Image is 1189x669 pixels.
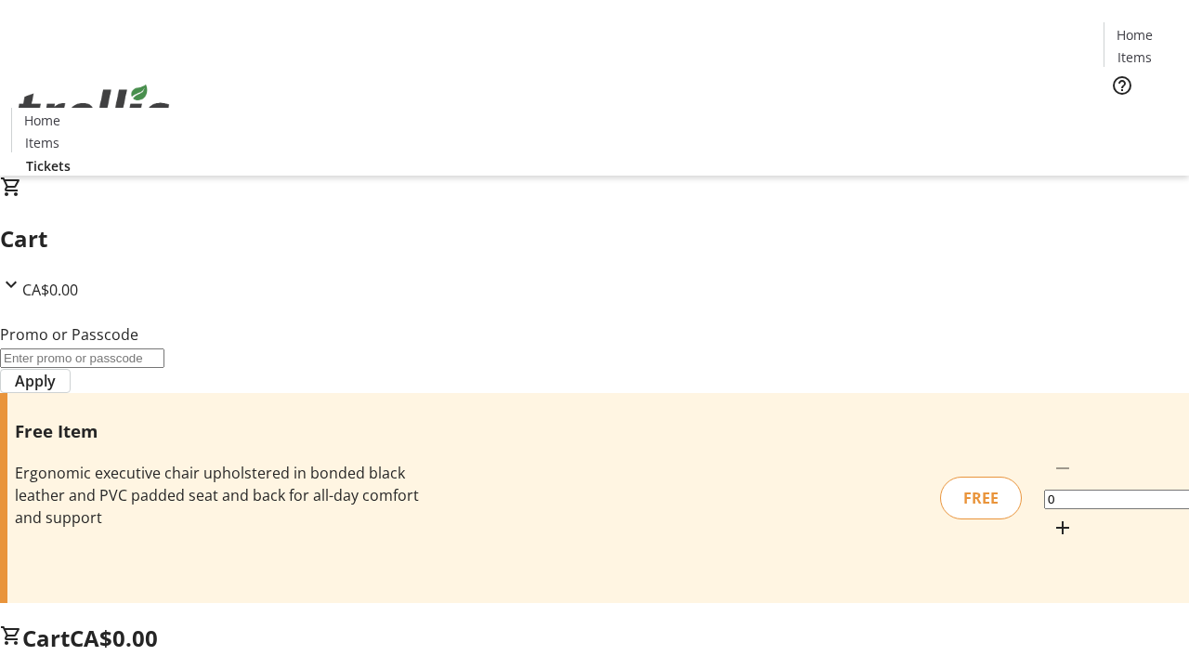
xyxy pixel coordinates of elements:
a: Tickets [11,156,85,176]
button: Increment by one [1044,509,1081,546]
a: Home [12,111,72,130]
h3: Free Item [15,418,421,444]
a: Tickets [1104,108,1178,127]
span: Items [25,133,59,152]
span: Items [1117,47,1152,67]
a: Items [12,133,72,152]
span: CA$0.00 [22,280,78,300]
span: Apply [15,370,56,392]
div: Ergonomic executive chair upholstered in bonded black leather and PVC padded seat and back for al... [15,462,421,529]
button: Help [1104,67,1141,104]
span: CA$0.00 [70,623,158,653]
a: Items [1104,47,1164,67]
span: Tickets [1118,108,1163,127]
span: Home [1117,25,1153,45]
a: Home [1104,25,1164,45]
span: Tickets [26,156,71,176]
div: FREE [940,477,1022,519]
span: Home [24,111,60,130]
img: Orient E2E Organization FhsNP1R4s6's Logo [11,64,176,157]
